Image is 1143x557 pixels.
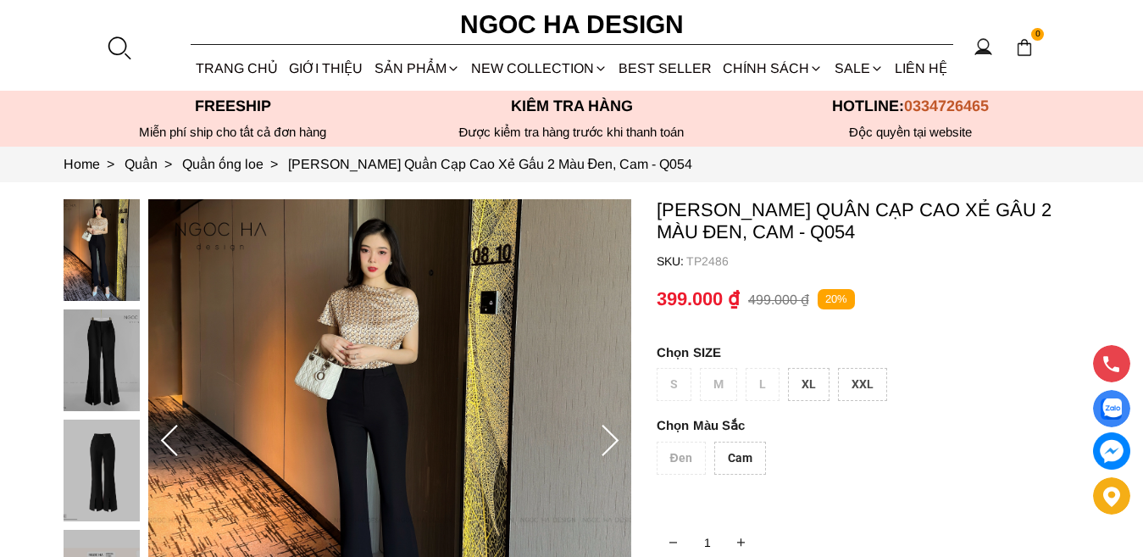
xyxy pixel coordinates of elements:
a: SALE [829,46,889,91]
div: Cam [714,442,766,475]
div: SẢN PHẨM [369,46,465,91]
a: BEST SELLER [613,46,718,91]
span: 0334726465 [904,97,989,114]
p: Màu Sắc [657,418,1033,433]
div: Chính sách [718,46,829,91]
span: > [264,157,285,171]
p: Hotline: [741,97,1080,115]
div: Miễn phí ship cho tất cả đơn hàng [64,125,402,140]
font: Kiểm tra hàng [511,97,633,114]
a: Ngoc Ha Design [445,4,699,45]
img: Doris Pants_ Quần Cạp Cao Xẻ Gấu 2 Màu Đen, Cam - Q054_mini_1 [64,309,140,411]
span: 0 [1031,28,1045,42]
a: Display image [1093,390,1130,427]
img: Doris Pants_ Quần Cạp Cao Xẻ Gấu 2 Màu Đen, Cam - Q054_mini_2 [64,420,140,521]
a: LIÊN HỆ [889,46,952,91]
p: SIZE [657,345,1080,359]
img: Display image [1101,398,1122,420]
p: Được kiểm tra hàng trước khi thanh toán [402,125,741,140]
div: XXL [838,368,887,401]
p: TP2486 [686,254,1080,268]
p: 499.000 ₫ [748,292,809,308]
p: [PERSON_NAME] Quần Cạp Cao Xẻ Gấu 2 Màu Đen, Cam - Q054 [657,199,1080,243]
a: Link to Quần [125,157,182,171]
a: Link to Doris Pants_ Quần Cạp Cao Xẻ Gấu 2 Màu Đen, Cam - Q054 [288,157,693,171]
p: Freeship [64,97,402,115]
div: XL [788,368,830,401]
span: > [100,157,121,171]
span: > [158,157,179,171]
a: messenger [1093,432,1130,470]
a: Link to Quần ống loe [182,157,288,171]
p: 20% [818,289,855,310]
h6: SKU: [657,254,686,268]
a: GIỚI THIỆU [284,46,369,91]
a: Link to Home [64,157,125,171]
p: 399.000 ₫ [657,288,740,310]
img: img-CART-ICON-ksit0nf1 [1015,38,1034,57]
a: NEW COLLECTION [465,46,613,91]
h6: Độc quyền tại website [741,125,1080,140]
a: TRANG CHỦ [191,46,284,91]
img: Doris Pants_ Quần Cạp Cao Xẻ Gấu 2 Màu Đen, Cam - Q054_mini_0 [64,199,140,301]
